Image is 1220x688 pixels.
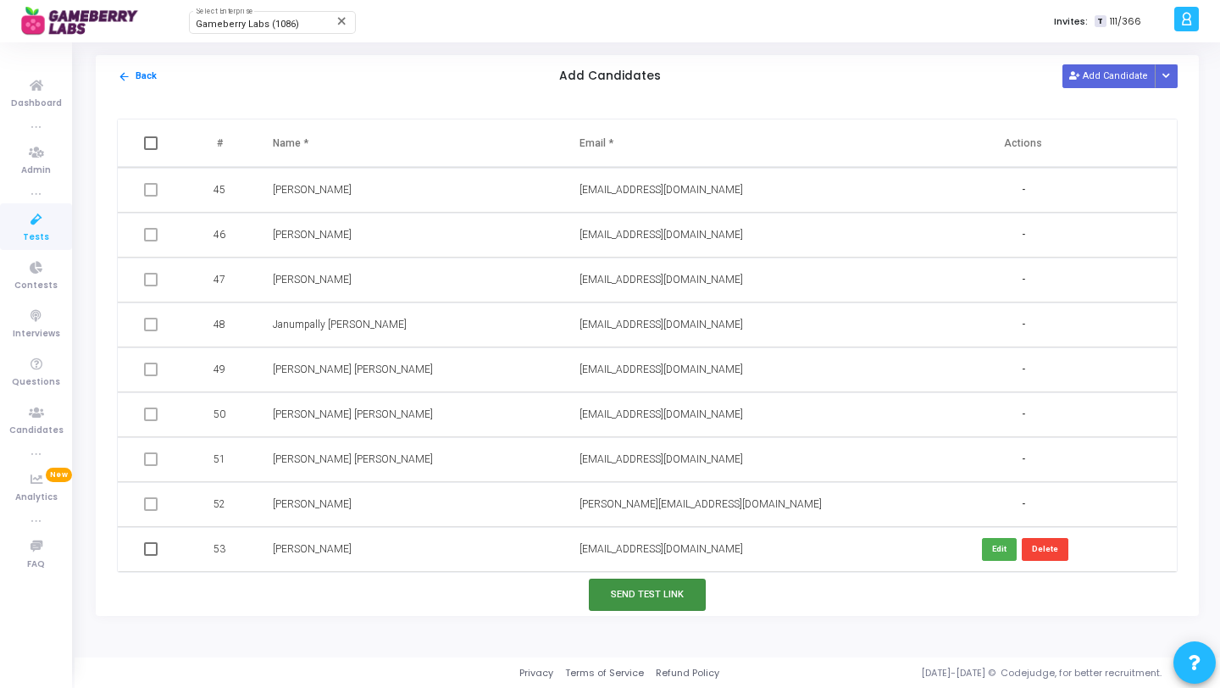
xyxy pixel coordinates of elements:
span: 51 [213,452,225,467]
span: 47 [213,272,225,287]
span: [EMAIL_ADDRESS][DOMAIN_NAME] [579,319,743,330]
a: Privacy [519,666,553,680]
span: 49 [213,362,225,377]
button: Send Test Link [589,579,706,610]
span: Contests [14,279,58,293]
span: 50 [213,407,225,422]
span: Analytics [15,491,58,505]
span: [PERSON_NAME] [273,229,352,241]
span: - [1022,363,1025,377]
span: 53 [213,541,225,557]
span: 46 [213,227,225,242]
span: Gameberry Labs (1086) [196,19,299,30]
span: Dashboard [11,97,62,111]
span: Candidates [9,424,64,438]
span: 52 [213,497,225,512]
span: Admin [21,164,51,178]
mat-icon: arrow_back [118,70,130,83]
span: Questions [12,375,60,390]
span: [PERSON_NAME] [273,543,352,555]
div: [DATE]-[DATE] © Codejudge, for better recruitment. [719,666,1199,680]
th: Email * [563,119,869,167]
span: [EMAIL_ADDRESS][DOMAIN_NAME] [579,408,743,420]
button: Edit [982,538,1017,561]
button: Add Candidate [1062,64,1156,87]
img: logo [21,4,148,38]
span: [EMAIL_ADDRESS][DOMAIN_NAME] [579,543,743,555]
span: New [46,468,72,482]
span: [PERSON_NAME] [273,184,352,196]
span: Janumpally [PERSON_NAME] [273,319,407,330]
span: 48 [213,317,225,332]
th: Name * [256,119,563,167]
span: 45 [213,182,225,197]
th: # [186,119,255,167]
span: [EMAIL_ADDRESS][DOMAIN_NAME] [579,184,743,196]
span: - [1022,497,1025,512]
span: [EMAIL_ADDRESS][DOMAIN_NAME] [579,274,743,286]
a: Refund Policy [656,666,719,680]
span: 111/366 [1110,14,1141,29]
span: [PERSON_NAME][EMAIL_ADDRESS][DOMAIN_NAME] [579,498,822,510]
span: - [1022,408,1025,422]
div: Button group with nested dropdown [1155,64,1178,87]
mat-icon: Clear [335,14,349,28]
span: [PERSON_NAME] [273,498,352,510]
span: Interviews [13,327,60,341]
th: Actions [870,119,1177,167]
span: - [1022,318,1025,332]
span: [PERSON_NAME] [273,274,352,286]
label: Invites: [1054,14,1088,29]
span: [PERSON_NAME] [PERSON_NAME] [273,408,433,420]
span: [PERSON_NAME] [PERSON_NAME] [273,453,433,465]
span: [EMAIL_ADDRESS][DOMAIN_NAME] [579,453,743,465]
span: Tests [23,230,49,245]
span: - [1022,273,1025,287]
a: Terms of Service [565,666,644,680]
span: FAQ [27,558,45,572]
span: T [1095,15,1106,28]
span: - [1022,183,1025,197]
button: Delete [1022,538,1068,561]
span: - [1022,452,1025,467]
span: [EMAIL_ADDRESS][DOMAIN_NAME] [579,229,743,241]
span: - [1022,228,1025,242]
span: [EMAIL_ADDRESS][DOMAIN_NAME] [579,363,743,375]
button: Back [117,69,158,85]
h5: Add Candidates [559,69,661,84]
span: [PERSON_NAME] [PERSON_NAME] [273,363,433,375]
